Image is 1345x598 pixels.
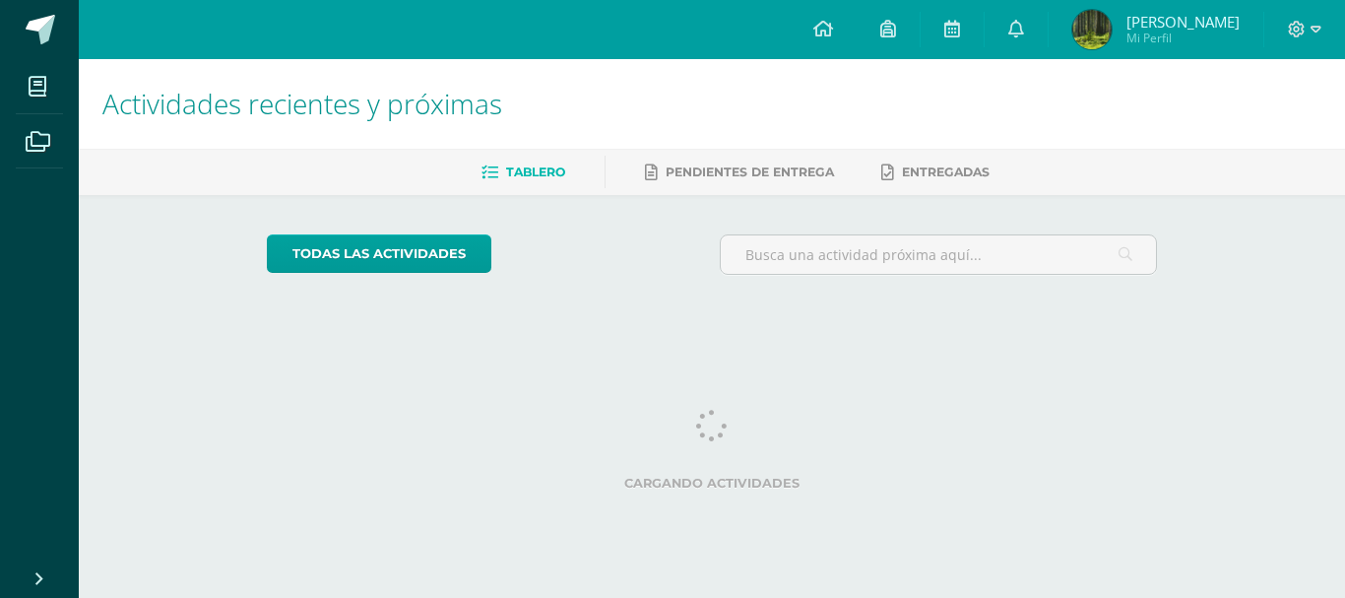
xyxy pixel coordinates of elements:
[267,476,1158,491] label: Cargando actividades
[481,157,565,188] a: Tablero
[645,157,834,188] a: Pendientes de entrega
[666,165,834,179] span: Pendientes de entrega
[881,157,990,188] a: Entregadas
[267,234,491,273] a: todas las Actividades
[721,235,1157,274] input: Busca una actividad próxima aquí...
[1072,10,1112,49] img: 7156044ebbd9da597cb4f05813d6cce3.png
[902,165,990,179] span: Entregadas
[102,85,502,122] span: Actividades recientes y próximas
[1126,12,1240,32] span: [PERSON_NAME]
[1126,30,1240,46] span: Mi Perfil
[506,165,565,179] span: Tablero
